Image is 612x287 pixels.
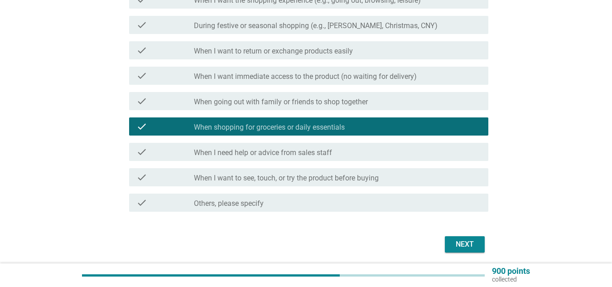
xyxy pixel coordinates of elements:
i: check [136,45,147,56]
p: collected [492,275,530,283]
i: check [136,121,147,132]
label: When going out with family or friends to shop together [194,97,368,107]
label: When I want to return or exchange products easily [194,47,353,56]
div: Next [452,239,477,250]
label: When shopping for groceries or daily essentials [194,123,345,132]
p: 900 points [492,267,530,275]
label: When I want to see, touch, or try the product before buying [194,174,379,183]
i: check [136,172,147,183]
label: Others, please specify [194,199,264,208]
i: check [136,146,147,157]
i: check [136,19,147,30]
label: When I want immediate access to the product (no waiting for delivery) [194,72,417,81]
label: When I need help or advice from sales staff [194,148,332,157]
label: During festive or seasonal shopping (e.g., [PERSON_NAME], Christmas, CNY) [194,21,438,30]
i: check [136,96,147,107]
button: Next [445,236,485,253]
i: check [136,197,147,208]
i: check [136,70,147,81]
